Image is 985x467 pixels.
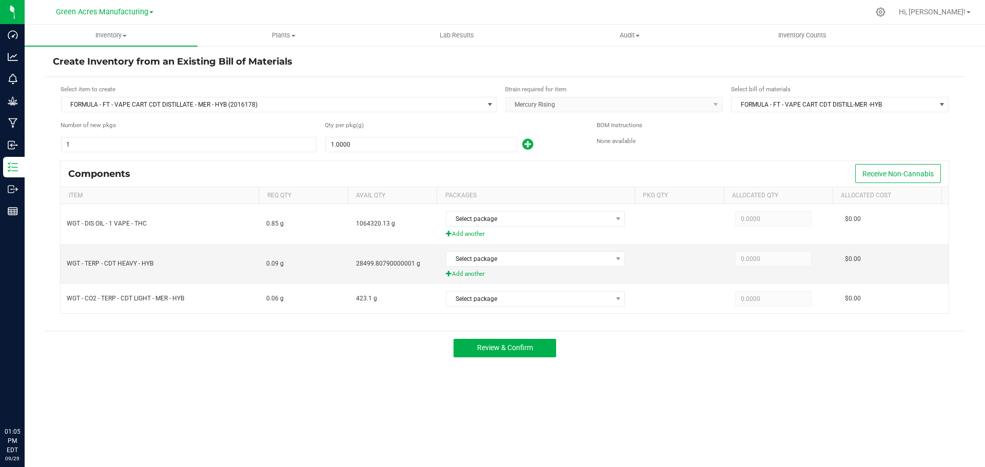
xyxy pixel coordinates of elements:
button: Receive Non-Cannabis [855,164,941,183]
span: 28499.80790000001 g [356,260,420,267]
th: Pkg Qty [635,187,724,205]
span: 0.85 g [266,220,284,227]
span: Inventory Counts [764,31,840,40]
span: Select item to create [61,86,115,93]
span: $0.00 [845,255,861,262]
span: None available [597,137,636,145]
a: Inventory Counts [716,25,889,46]
th: Req Qty [259,187,348,205]
div: Components [68,168,138,179]
span: WGT - CO2 - TERP - CDT LIGHT - MER - HYB [67,295,184,302]
span: Select bill of materials [731,86,791,93]
span: $0.00 [845,215,861,222]
a: Plants [198,25,370,46]
span: Lab Results [426,31,488,40]
p: 09/29 [5,455,20,462]
inline-svg: Inbound [8,140,18,150]
span: Add another [446,229,633,239]
a: Lab Results [370,25,543,46]
span: 1064320.13 g [356,220,395,227]
inline-svg: Outbound [8,184,18,194]
th: Avail Qty [348,187,437,205]
span: Green Acres Manufacturing [56,8,148,16]
th: Item [61,187,259,205]
inline-svg: Grow [8,96,18,106]
span: 423.1 g [356,295,377,302]
inline-svg: Reports [8,206,18,216]
inline-svg: Manufacturing [8,118,18,128]
span: Receive Non-Cannabis [862,170,934,178]
span: Plants [198,31,370,40]
span: WGT - DIS OIL - 1 VAPE - THC [67,220,147,227]
span: Select package [446,212,612,226]
inline-svg: Inventory [8,162,18,172]
th: Packages [437,187,635,205]
span: Add another [446,269,633,279]
span: Audit [544,31,716,40]
a: Inventory [25,25,198,46]
span: Select package [446,292,612,306]
span: Inventory [25,31,198,40]
h4: Create Inventory from an Existing Bill of Materials [53,55,957,69]
a: Audit [543,25,716,46]
th: Allocated Cost [833,187,941,205]
span: BOM Instructions [597,121,642,129]
p: 01:05 PM EDT [5,427,20,455]
inline-svg: Dashboard [8,30,18,40]
inline-svg: Monitoring [8,74,18,84]
span: Review & Confirm [477,343,533,352]
span: Number of new packages to create [61,121,116,130]
button: Review & Confirm [454,339,556,357]
span: WGT - TERP - CDT HEAVY - HYB [67,260,153,267]
span: Hi, [PERSON_NAME]! [899,8,966,16]
span: Quantity per package (g) [325,121,356,130]
span: $0.00 [845,295,861,302]
span: 0.09 g [266,260,284,267]
iframe: Resource center [10,385,41,416]
inline-svg: Analytics [8,52,18,62]
span: Select package [446,252,612,266]
th: Allocated Qty [724,187,833,205]
span: FORMULA - FT - VAPE CART CDT DISTILLATE - MER - HYB (2016178) [62,97,483,112]
span: 0.06 g [266,295,284,302]
div: Manage settings [874,7,887,17]
span: Strain required for item [505,86,566,93]
span: FORMULA - FT - VAPE CART CDT DISTILL-MER -HYB [732,97,935,112]
span: Add new output [517,143,533,150]
span: (g) [356,121,365,130]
